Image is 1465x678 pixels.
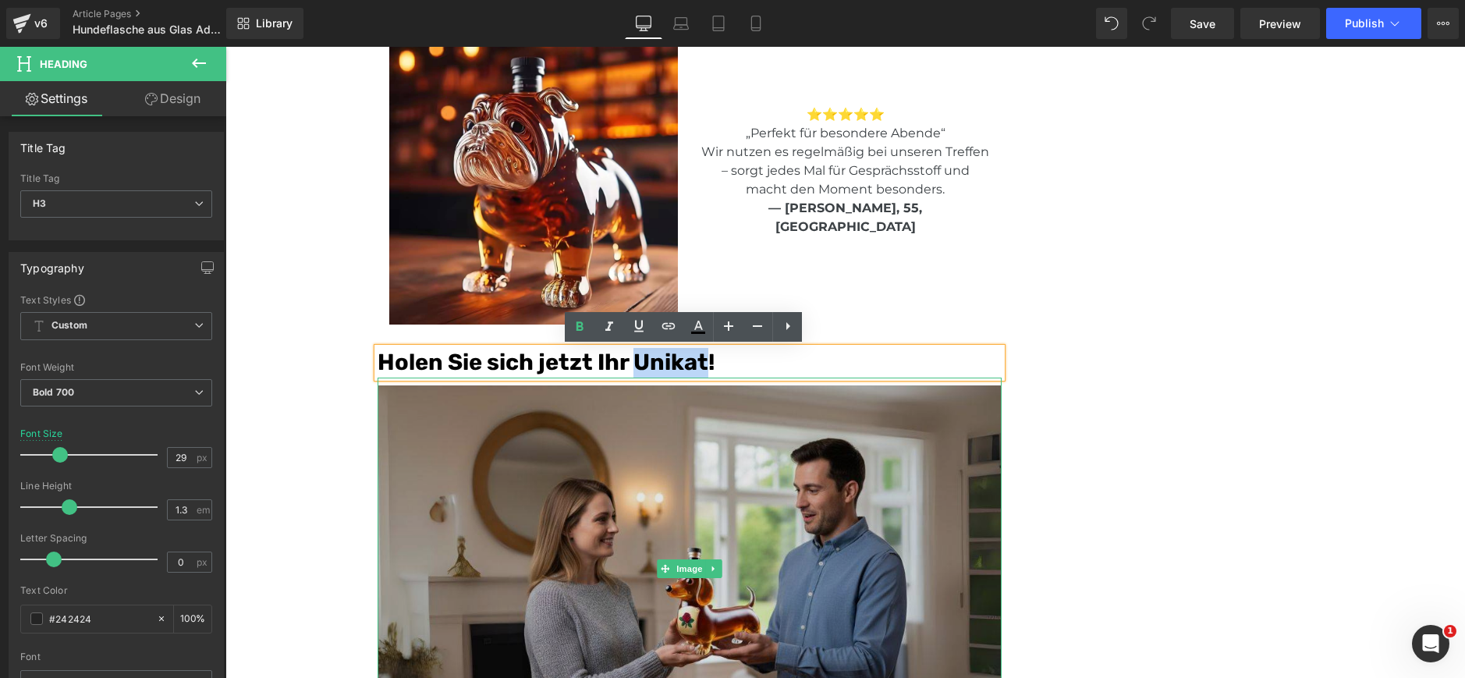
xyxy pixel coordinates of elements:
[20,428,63,439] div: Font Size
[1444,625,1456,637] span: 1
[625,8,662,39] a: Desktop
[662,8,700,39] a: Laptop
[1412,625,1449,662] iframe: Intercom live chat
[197,557,210,567] span: px
[1133,8,1165,39] button: Redo
[520,79,720,94] span: „Perfekt für besondere Abende“
[152,302,489,328] font: Holen Sie sich jetzt Ihr Unikat!
[31,13,51,34] div: v6
[1345,17,1384,30] span: Publish
[197,453,210,463] span: px
[20,362,212,373] div: Font Weight
[73,8,252,20] a: Article Pages
[476,98,764,150] span: Wir nutzen es regelmäßig bei unseren Treffen – sorgt jedes Mal für Gesprächsstoff und macht den M...
[226,8,303,39] a: New Library
[51,319,87,332] b: Custom
[1259,16,1301,32] span: Preview
[476,59,764,77] p: ⭐⭐⭐⭐⭐
[1190,16,1215,32] span: Save
[1326,8,1421,39] button: Publish
[116,81,229,116] a: Design
[480,513,496,531] a: Expand / Collapse
[20,173,212,184] div: Title Tag
[20,293,212,306] div: Text Styles
[6,8,60,39] a: v6
[256,16,293,30] span: Library
[1240,8,1320,39] a: Preview
[174,605,211,633] div: %
[1428,8,1459,39] button: More
[20,651,212,662] div: Font
[543,154,697,187] b: — [PERSON_NAME], 55, [GEOGRAPHIC_DATA]
[20,533,212,544] div: Letter Spacing
[49,610,149,627] input: Color
[1096,8,1127,39] button: Undo
[737,8,775,39] a: Mobile
[73,23,222,36] span: Hundeflasche aus Glas Adv_Gift
[20,481,212,492] div: Line Height
[33,197,46,209] b: H3
[700,8,737,39] a: Tablet
[20,133,66,154] div: Title Tag
[33,386,74,398] b: Bold 700
[20,585,212,596] div: Text Color
[197,505,210,515] span: em
[448,513,481,531] span: Image
[40,58,87,70] span: Heading
[20,253,84,275] div: Typography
